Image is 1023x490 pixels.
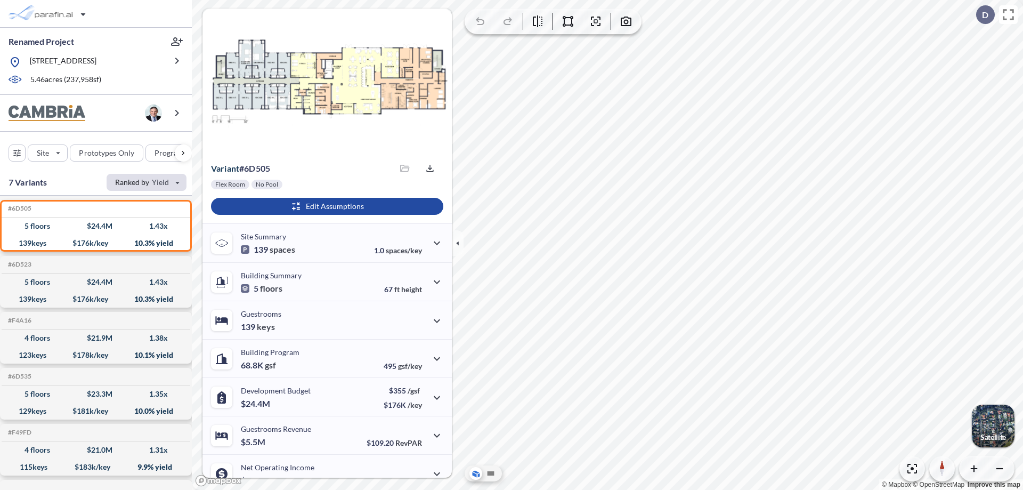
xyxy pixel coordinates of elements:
[211,163,239,173] span: Variant
[399,477,422,486] span: margin
[265,360,276,371] span: gsf
[972,405,1014,447] img: Switcher Image
[408,386,420,395] span: /gsf
[395,438,422,447] span: RevPAR
[6,429,31,436] h5: Click to copy the code
[30,55,96,69] p: [STREET_ADDRESS]
[384,362,422,371] p: 495
[145,105,162,122] img: user logo
[968,481,1020,488] a: Improve this map
[79,148,134,158] p: Prototypes Only
[241,424,311,433] p: Guestrooms Revenue
[6,261,31,268] h5: Click to copy the code
[241,322,275,332] p: 139
[6,373,31,380] h5: Click to copy the code
[408,400,422,409] span: /key
[6,317,31,324] h5: Click to copy the code
[28,144,68,162] button: Site
[980,433,1006,441] p: Satellite
[306,201,364,212] p: Edit Assumptions
[374,246,422,255] p: 1.0
[211,163,270,174] p: # 6d505
[367,438,422,447] p: $109.20
[270,244,295,255] span: spaces
[9,36,74,47] p: Renamed Project
[972,405,1014,447] button: Switcher ImageSatellite
[469,467,482,480] button: Aerial View
[9,105,85,122] img: BrandImage
[384,386,422,395] p: $355
[377,477,422,486] p: 45.0%
[241,475,267,486] p: $2.5M
[401,285,422,294] span: height
[256,180,278,189] p: No Pool
[30,74,101,86] p: 5.46 acres ( 237,958 sf)
[145,144,203,162] button: Program
[241,360,276,371] p: 68.8K
[241,309,281,318] p: Guestrooms
[241,283,282,294] p: 5
[386,246,422,255] span: spaces/key
[107,174,186,191] button: Ranked by Yield
[982,10,988,20] p: D
[241,386,311,395] p: Development Budget
[394,285,400,294] span: ft
[260,283,282,294] span: floors
[215,180,245,189] p: Flex Room
[70,144,143,162] button: Prototypes Only
[241,244,295,255] p: 139
[241,437,267,447] p: $5.5M
[484,467,497,480] button: Site Plan
[241,271,302,280] p: Building Summary
[384,400,422,409] p: $176K
[913,481,964,488] a: OpenStreetMap
[195,475,242,487] a: Mapbox homepage
[155,148,184,158] p: Program
[241,463,314,472] p: Net Operating Income
[241,232,286,241] p: Site Summary
[211,198,443,215] button: Edit Assumptions
[882,481,911,488] a: Mapbox
[9,176,47,189] p: 7 Variants
[398,362,422,371] span: gsf/key
[257,322,275,332] span: keys
[6,205,31,212] h5: Click to copy the code
[384,285,422,294] p: 67
[241,348,299,357] p: Building Program
[37,148,49,158] p: Site
[241,398,272,409] p: $24.4M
